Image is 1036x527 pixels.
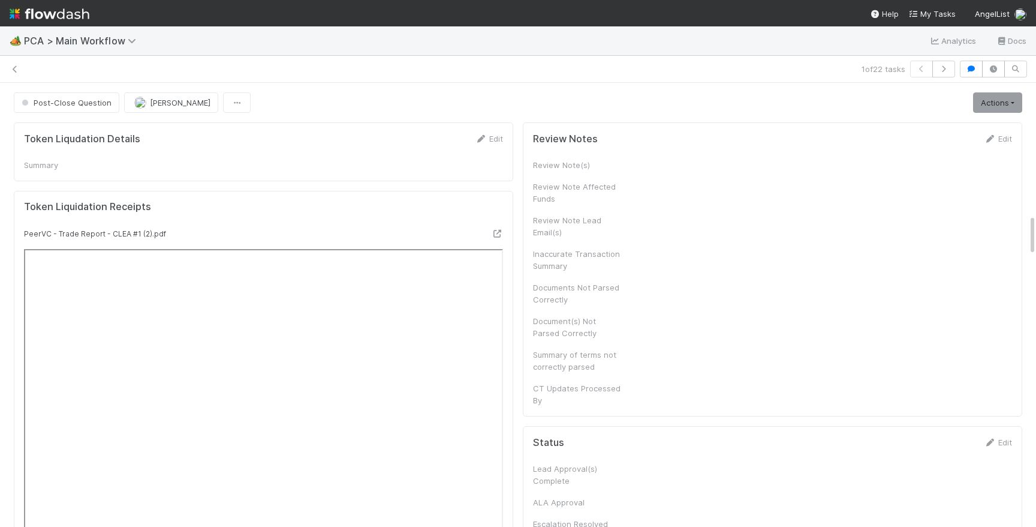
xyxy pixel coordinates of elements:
[533,437,564,449] h5: Status
[533,133,598,145] h5: Review Notes
[475,134,503,143] a: Edit
[533,181,623,205] div: Review Note Affected Funds
[975,9,1010,19] span: AngelList
[24,201,151,213] h5: Token Liquidation Receipts
[24,35,142,47] span: PCA > Main Workflow
[533,349,623,373] div: Summary of terms not correctly parsed
[908,9,956,19] span: My Tasks
[24,159,114,171] div: Summary
[533,248,623,272] div: Inaccurate Transaction Summary
[24,133,140,145] h5: Token Liqudation Details
[929,34,977,48] a: Analytics
[124,92,218,113] button: [PERSON_NAME]
[996,34,1026,48] a: Docs
[533,214,623,238] div: Review Note Lead Email(s)
[533,159,623,171] div: Review Note(s)
[533,382,623,406] div: CT Updates Processed By
[10,35,22,46] span: 🏕️
[533,463,623,487] div: Lead Approval(s) Complete
[150,98,210,107] span: [PERSON_NAME]
[24,229,166,238] small: PeerVC - Trade Report - CLEA #1 (2).pdf
[533,315,623,339] div: Document(s) Not Parsed Correctly
[908,8,956,20] a: My Tasks
[862,63,905,75] span: 1 of 22 tasks
[973,92,1022,113] a: Actions
[533,496,623,508] div: ALA Approval
[870,8,899,20] div: Help
[10,4,89,24] img: logo-inverted-e16ddd16eac7371096b0.svg
[1014,8,1026,20] img: avatar_e1f102a8-6aea-40b1-874c-e2ab2da62ba9.png
[134,97,146,109] img: avatar_e1f102a8-6aea-40b1-874c-e2ab2da62ba9.png
[19,98,112,107] span: Post-Close Question
[984,134,1012,143] a: Edit
[984,438,1012,447] a: Edit
[533,282,623,306] div: Documents Not Parsed Correctly
[14,92,119,113] button: Post-Close Question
